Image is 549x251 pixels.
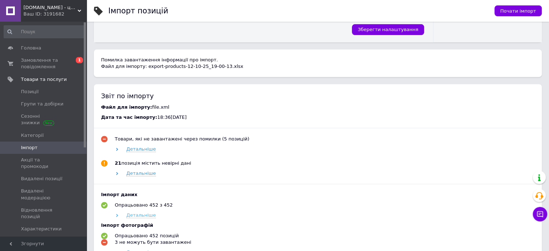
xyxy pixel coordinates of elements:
h1: Імпорт позицій [108,7,168,15]
span: Відновлення позицій [21,207,67,220]
span: Характеристики [21,226,62,232]
div: Звіт по імпорту [101,91,535,100]
div: Ваш ID: 3191682 [23,11,87,17]
span: 1 [76,57,83,63]
span: Видалені модерацією [21,188,67,201]
span: 18:36[DATE] [157,114,186,120]
span: Групи та добірки [21,101,64,107]
div: позиція містить невірні дані [115,160,191,166]
span: Головна [21,45,41,51]
span: Дата та час імпорту: [101,114,157,120]
span: Почати імпорт [500,8,536,14]
span: Сезонні знижки [21,113,67,126]
span: Зберегти налаштування [358,27,418,32]
b: 21 [115,160,121,166]
span: Детальніше [126,212,156,218]
div: Опрацьовано 452 з 452 [115,202,173,208]
div: Помилка завантаження інформації про імпорт. Файл для імпорту: export-products-12-10-25_19-00-13.xlsx [94,49,542,77]
button: Зберегти налаштування [352,24,424,35]
div: Опрацьовано 452 позицій [115,233,179,239]
button: Почати імпорт [494,5,542,16]
span: Імпорт [21,144,38,151]
span: file.xml [152,104,169,110]
button: Чат з покупцем [533,207,547,221]
input: Пошук [4,25,85,38]
div: Товари, які не завантажені через помилки (5 позицій) [115,136,249,142]
span: Файл для імпорту: [101,104,152,110]
span: Tehnomagaz.com.ua - це передовий інтернет-магазин, спеціалізуючийся на продажу техніки [23,4,78,11]
span: Категорії [21,132,44,139]
span: Детальніше [126,170,156,176]
span: Позиції [21,88,39,95]
span: Замовлення та повідомлення [21,57,67,70]
span: Товари та послуги [21,76,67,83]
span: Акції та промокоди [21,157,67,170]
div: 3 не можуть бути завантажені [115,239,191,246]
div: Імпорт фотографій [101,222,535,229]
span: Детальніше [126,146,156,152]
div: Імпорт даних [101,191,535,198]
span: Видалені позиції [21,176,62,182]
